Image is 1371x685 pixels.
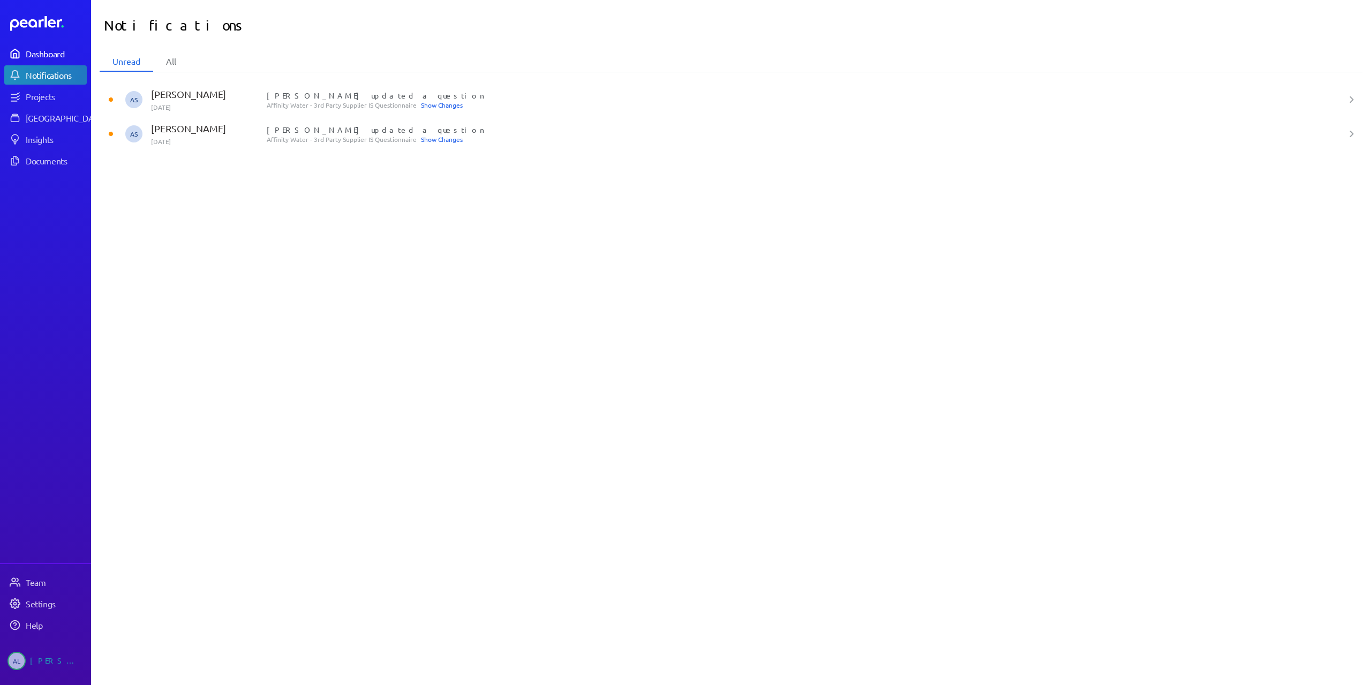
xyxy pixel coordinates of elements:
[267,90,1341,109] div: [PERSON_NAME] updated a question
[125,91,142,108] span: Alison Swart
[4,594,87,613] a: Settings
[151,137,258,146] p: [DATE]
[26,112,106,123] div: [GEOGRAPHIC_DATA]
[7,652,26,670] span: Ashley Lock
[4,615,87,635] a: Help
[4,65,87,85] a: Notifications
[100,51,153,72] li: Unread
[4,108,87,127] a: [GEOGRAPHIC_DATA]
[421,101,463,109] span: Show Changes
[30,652,84,670] div: [PERSON_NAME]
[4,44,87,63] a: Dashboard
[151,88,258,101] p: [PERSON_NAME]
[151,103,258,111] p: [DATE]
[125,125,142,142] span: Alison Swart
[4,648,87,674] a: AL[PERSON_NAME]
[26,91,86,102] div: Projects
[151,122,258,135] p: [PERSON_NAME]
[26,620,86,630] div: Help
[267,135,417,144] span: Affinity Water - 3rd Party Supplier IS Questionnaire
[104,13,731,39] h1: Notifications
[26,70,86,80] div: Notifications
[10,16,87,31] a: Dashboard
[26,155,86,166] div: Documents
[4,151,87,170] a: Documents
[26,134,86,145] div: Insights
[153,51,189,72] li: All
[26,577,86,588] div: Team
[4,573,87,592] a: Team
[26,598,86,609] div: Settings
[421,135,463,144] span: Show Changes
[4,130,87,149] a: Insights
[26,48,86,59] div: Dashboard
[267,101,417,109] span: Affinity Water - 3rd Party Supplier IS Questionnaire
[267,124,1341,144] div: [PERSON_NAME] updated a question
[4,87,87,106] a: Projects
